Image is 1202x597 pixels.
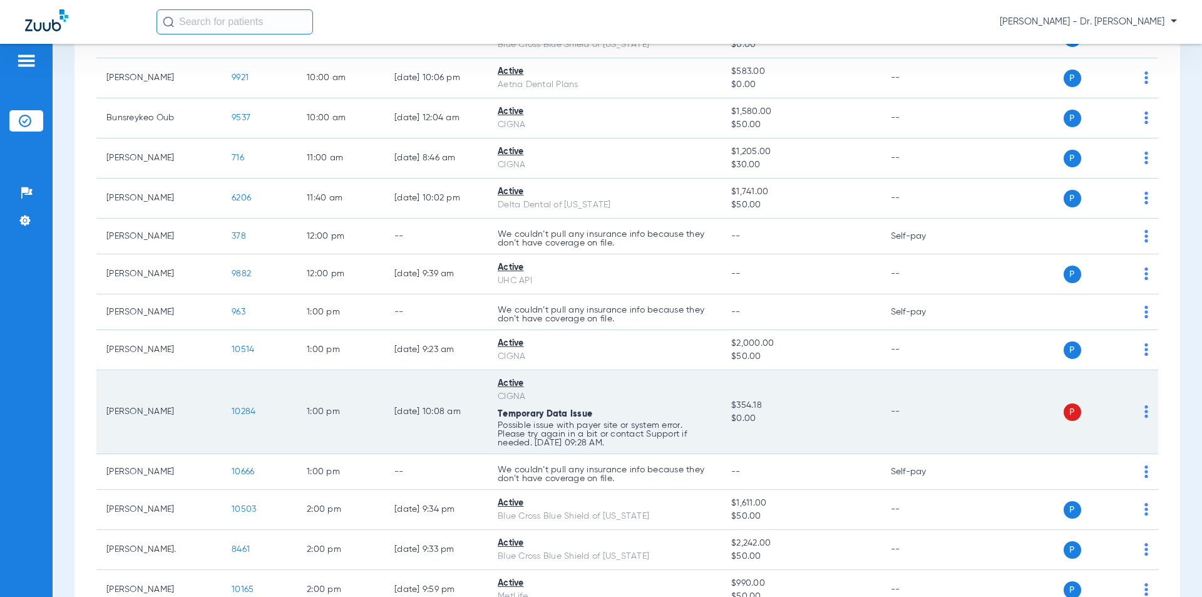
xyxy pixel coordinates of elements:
td: [DATE] 9:23 AM [384,330,488,370]
span: $2,242.00 [731,537,870,550]
span: P [1064,541,1081,559]
div: Active [498,497,711,510]
img: group-dot-blue.svg [1144,267,1148,280]
td: -- [881,530,965,570]
span: P [1064,501,1081,519]
td: -- [881,138,965,179]
div: Delta Dental of [US_STATE] [498,199,711,212]
div: UHC API [498,274,711,288]
td: [DATE] 9:39 AM [384,254,488,294]
td: -- [881,254,965,294]
span: 716 [232,153,244,162]
span: 10165 [232,585,254,594]
span: P [1064,70,1081,87]
span: $0.00 [731,412,870,425]
span: $0.00 [731,38,870,51]
img: group-dot-blue.svg [1144,343,1148,356]
span: 378 [232,232,246,241]
td: 2:00 PM [297,530,384,570]
td: [DATE] 9:34 PM [384,490,488,530]
span: 10284 [232,407,255,416]
div: Active [498,537,711,550]
div: Active [498,185,711,199]
div: CIGNA [498,118,711,132]
td: 11:40 AM [297,179,384,219]
td: Self-pay [881,294,965,330]
span: P [1064,110,1081,127]
td: [DATE] 12:04 AM [384,98,488,138]
td: -- [881,330,965,370]
td: 1:00 PM [297,370,384,454]
td: 10:00 AM [297,58,384,98]
div: Active [498,65,711,78]
td: 12:00 PM [297,254,384,294]
td: -- [881,370,965,454]
span: 9882 [232,269,251,278]
td: -- [881,58,965,98]
span: $50.00 [731,350,870,363]
td: -- [384,454,488,490]
div: Active [498,337,711,350]
td: -- [384,294,488,330]
span: $1,580.00 [731,105,870,118]
img: group-dot-blue.svg [1144,503,1148,516]
img: Search Icon [163,16,174,28]
td: [PERSON_NAME] [96,330,222,370]
span: 963 [232,308,245,316]
td: 1:00 PM [297,294,384,330]
span: P [1064,341,1081,359]
td: [PERSON_NAME] [96,254,222,294]
td: 2:00 PM [297,490,384,530]
span: $354.18 [731,399,870,412]
span: $50.00 [731,118,870,132]
span: $50.00 [731,510,870,523]
p: Possible issue with payer site or system error. Please try again in a bit or contact Support if n... [498,421,711,447]
td: 12:00 PM [297,219,384,254]
p: We couldn’t pull any insurance info because they don’t have coverage on file. [498,306,711,323]
td: -- [881,490,965,530]
span: -- [731,232,741,241]
td: 10:00 AM [297,98,384,138]
span: 10514 [232,345,254,354]
span: -- [731,308,741,316]
td: [DATE] 10:02 PM [384,179,488,219]
img: group-dot-blue.svg [1144,152,1148,164]
img: group-dot-blue.svg [1144,405,1148,418]
img: group-dot-blue.svg [1144,192,1148,204]
td: [PERSON_NAME] [96,490,222,530]
div: CIGNA [498,158,711,172]
span: 9537 [232,113,250,122]
td: [PERSON_NAME]. [96,530,222,570]
div: Aetna Dental Plans [498,78,711,91]
span: $1,611.00 [731,497,870,510]
div: Blue Cross Blue Shield of [US_STATE] [498,38,711,51]
div: Blue Cross Blue Shield of [US_STATE] [498,510,711,523]
span: $583.00 [731,65,870,78]
span: Temporary Data Issue [498,410,592,418]
td: [PERSON_NAME] [96,138,222,179]
input: Search for patients [157,9,313,34]
td: Bunsreykeo Oub [96,98,222,138]
div: Active [498,261,711,274]
td: [DATE] 8:46 AM [384,138,488,179]
span: $990.00 [731,577,870,590]
img: group-dot-blue.svg [1144,465,1148,478]
div: Active [498,577,711,590]
span: -- [731,269,741,278]
span: 10503 [232,505,256,514]
td: [DATE] 10:06 PM [384,58,488,98]
img: group-dot-blue.svg [1144,71,1148,84]
iframe: Chat Widget [1139,537,1202,597]
div: CIGNA [498,350,711,363]
div: Active [498,145,711,158]
p: We couldn’t pull any insurance info because they don’t have coverage on file. [498,230,711,247]
td: [DATE] 9:33 PM [384,530,488,570]
span: $1,205.00 [731,145,870,158]
td: -- [384,219,488,254]
span: $1,741.00 [731,185,870,199]
div: Active [498,377,711,390]
span: 9921 [232,73,249,82]
td: -- [881,98,965,138]
span: $50.00 [731,199,870,212]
